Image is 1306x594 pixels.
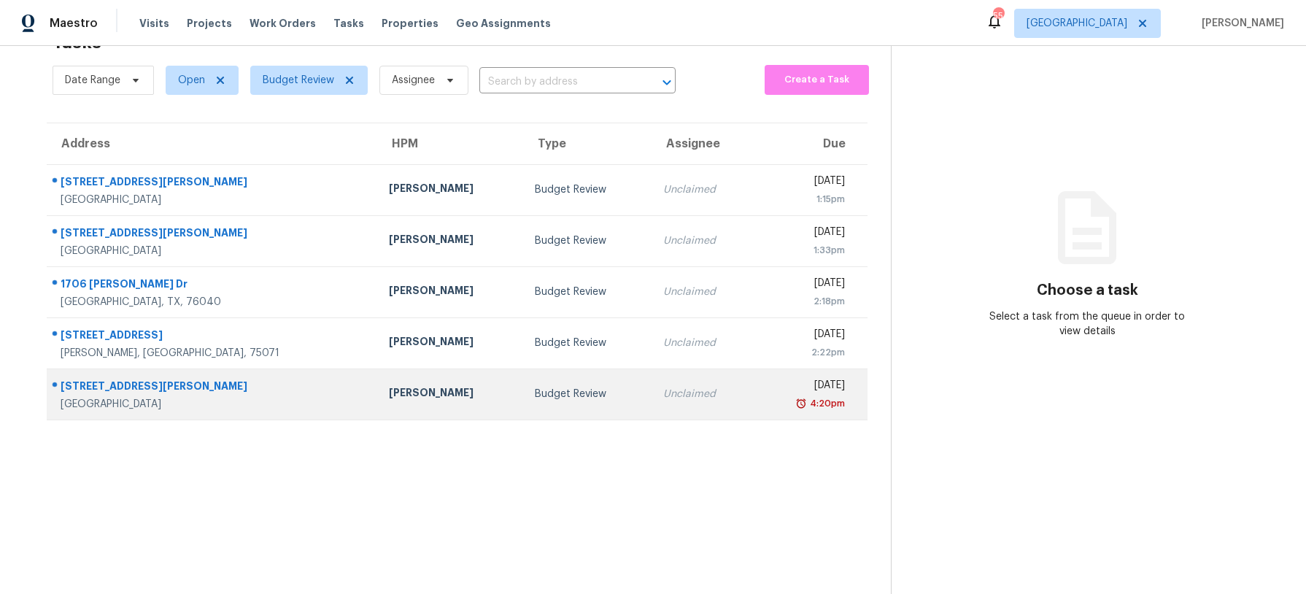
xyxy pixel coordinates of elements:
span: Assignee [392,73,435,88]
th: HPM [377,123,523,164]
div: [GEOGRAPHIC_DATA] [61,397,366,412]
div: [DATE] [765,174,845,192]
span: Create a Task [772,72,862,88]
div: Select a task from the queue in order to view details [989,309,1185,339]
span: Date Range [65,73,120,88]
img: Overdue Alarm Icon [795,396,807,411]
div: [DATE] [765,276,845,294]
input: Search by address [479,71,635,93]
div: [DATE] [765,225,845,243]
div: 4:20pm [807,396,845,411]
div: [STREET_ADDRESS] [61,328,366,346]
div: 2:18pm [765,294,845,309]
span: [PERSON_NAME] [1196,16,1284,31]
div: Unclaimed [663,387,743,401]
div: [PERSON_NAME] [389,283,511,301]
th: Due [754,123,868,164]
span: Geo Assignments [456,16,551,31]
div: [DATE] [765,378,845,396]
h3: Choose a task [1037,283,1138,298]
div: 1:33pm [765,243,845,258]
th: Type [523,123,652,164]
div: [STREET_ADDRESS][PERSON_NAME] [61,379,366,397]
span: Tasks [333,18,364,28]
div: Budget Review [535,285,640,299]
div: Budget Review [535,336,640,350]
th: Address [47,123,377,164]
div: Unclaimed [663,182,743,197]
div: [PERSON_NAME] [389,334,511,352]
div: [PERSON_NAME], [GEOGRAPHIC_DATA], 75071 [61,346,366,360]
button: Create a Task [765,65,869,95]
div: [PERSON_NAME] [389,385,511,404]
div: [DATE] [765,327,845,345]
div: [GEOGRAPHIC_DATA], TX, 76040 [61,295,366,309]
div: Unclaimed [663,336,743,350]
div: 1706 [PERSON_NAME] Dr [61,277,366,295]
span: Maestro [50,16,98,31]
div: Budget Review [535,182,640,197]
div: [STREET_ADDRESS][PERSON_NAME] [61,174,366,193]
div: [GEOGRAPHIC_DATA] [61,193,366,207]
div: Unclaimed [663,234,743,248]
button: Open [657,72,677,93]
div: 1:15pm [765,192,845,207]
span: Visits [139,16,169,31]
div: [STREET_ADDRESS][PERSON_NAME] [61,225,366,244]
span: [GEOGRAPHIC_DATA] [1027,16,1127,31]
div: Unclaimed [663,285,743,299]
div: [PERSON_NAME] [389,232,511,250]
span: Work Orders [250,16,316,31]
th: Assignee [652,123,754,164]
span: Projects [187,16,232,31]
span: Budget Review [263,73,334,88]
div: 2:22pm [765,345,845,360]
span: Properties [382,16,438,31]
div: [GEOGRAPHIC_DATA] [61,244,366,258]
div: Budget Review [535,234,640,248]
div: Budget Review [535,387,640,401]
div: 55 [993,9,1003,23]
div: [PERSON_NAME] [389,181,511,199]
span: Open [178,73,205,88]
h2: Tasks [53,35,101,50]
